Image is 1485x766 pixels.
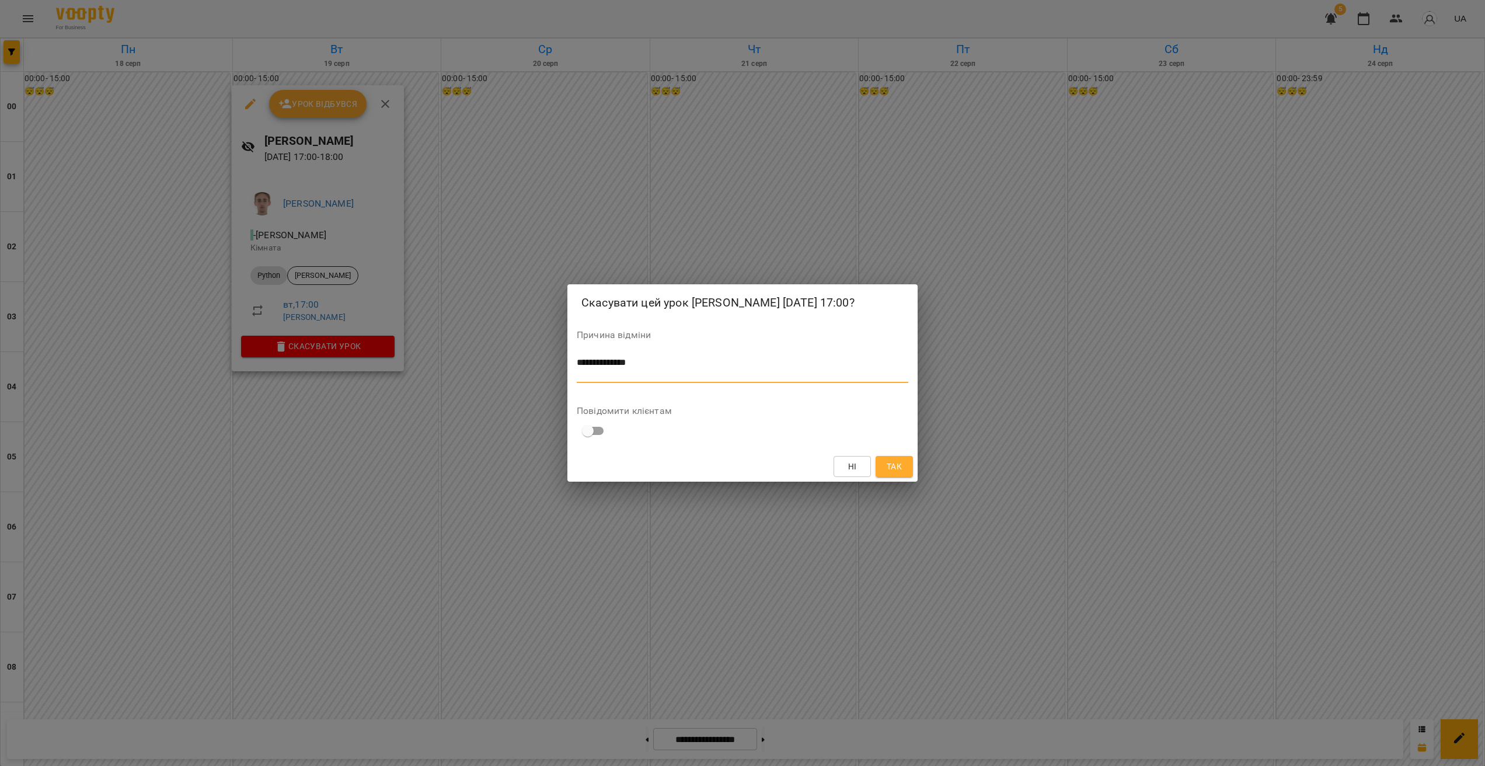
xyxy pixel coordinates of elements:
button: Так [876,456,913,477]
span: Ні [848,459,857,473]
label: Повідомити клієнтам [577,406,908,416]
label: Причина відміни [577,330,908,340]
button: Ні [834,456,871,477]
h2: Скасувати цей урок [PERSON_NAME] [DATE] 17:00? [581,294,904,312]
span: Так [887,459,902,473]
